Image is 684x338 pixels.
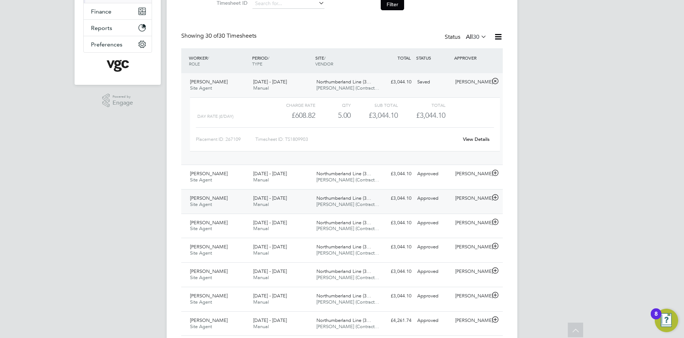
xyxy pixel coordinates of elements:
[316,201,379,207] span: [PERSON_NAME] (Contract…
[452,290,490,302] div: [PERSON_NAME]
[316,219,371,226] span: Northumberland Line (3…
[253,293,287,299] span: [DATE] - [DATE]
[205,32,218,40] span: 30 of
[654,314,658,323] div: 8
[190,225,212,232] span: Site Agent
[414,168,452,180] div: Approved
[253,225,269,232] span: Manual
[84,3,152,19] button: Finance
[376,290,414,302] div: £3,044.10
[253,317,287,323] span: [DATE] - [DATE]
[190,79,228,85] span: [PERSON_NAME]
[376,168,414,180] div: £3,044.10
[463,136,490,142] a: View Details
[316,85,379,91] span: [PERSON_NAME] (Contract…
[452,76,490,88] div: [PERSON_NAME]
[414,241,452,253] div: Approved
[252,61,262,67] span: TYPE
[376,76,414,88] div: £3,044.10
[452,192,490,204] div: [PERSON_NAME]
[253,274,269,281] span: Manual
[445,32,488,42] div: Status
[316,323,379,330] span: [PERSON_NAME] (Contract…
[190,268,228,274] span: [PERSON_NAME]
[190,195,228,201] span: [PERSON_NAME]
[113,100,133,106] span: Engage
[253,268,287,274] span: [DATE] - [DATE]
[181,32,258,40] div: Showing
[255,134,458,145] div: Timesheet ID: TS1809903
[452,266,490,278] div: [PERSON_NAME]
[190,177,212,183] span: Site Agent
[268,109,315,121] div: £608.82
[91,41,122,48] span: Preferences
[376,241,414,253] div: £3,044.10
[205,32,256,40] span: 30 Timesheets
[250,51,313,70] div: PERIOD
[473,33,479,41] span: 30
[376,266,414,278] div: £3,044.10
[190,250,212,256] span: Site Agent
[316,244,371,250] span: Northumberland Line (3…
[315,61,333,67] span: VENDOR
[452,241,490,253] div: [PERSON_NAME]
[376,315,414,327] div: £4,261.74
[190,317,228,323] span: [PERSON_NAME]
[398,101,445,109] div: Total
[316,195,371,201] span: Northumberland Line (3…
[253,85,269,91] span: Manual
[316,177,379,183] span: [PERSON_NAME] (Contract…
[316,268,371,274] span: Northumberland Line (3…
[414,290,452,302] div: Approved
[253,323,269,330] span: Manual
[466,33,487,41] label: All
[190,170,228,177] span: [PERSON_NAME]
[196,134,255,145] div: Placement ID: 267109
[189,61,200,67] span: ROLE
[253,195,287,201] span: [DATE] - [DATE]
[190,85,212,91] span: Site Agent
[416,111,445,120] span: £3,044.10
[324,55,326,61] span: /
[316,79,371,85] span: Northumberland Line (3…
[452,315,490,327] div: [PERSON_NAME]
[316,170,371,177] span: Northumberland Line (3…
[452,168,490,180] div: [PERSON_NAME]
[253,250,269,256] span: Manual
[187,51,250,70] div: WORKER
[84,20,152,36] button: Reports
[414,266,452,278] div: Approved
[414,315,452,327] div: Approved
[253,299,269,305] span: Manual
[414,76,452,88] div: Saved
[376,217,414,229] div: £3,044.10
[414,51,452,64] div: STATUS
[83,60,152,72] a: Go to home page
[351,101,398,109] div: Sub Total
[452,51,490,64] div: APPROVER
[376,192,414,204] div: £3,044.10
[253,219,287,226] span: [DATE] - [DATE]
[197,114,233,119] span: Day rate (£/day)
[208,55,209,61] span: /
[316,274,379,281] span: [PERSON_NAME] (Contract…
[253,201,269,207] span: Manual
[253,177,269,183] span: Manual
[414,192,452,204] div: Approved
[190,219,228,226] span: [PERSON_NAME]
[452,217,490,229] div: [PERSON_NAME]
[91,25,112,31] span: Reports
[351,109,398,121] div: £3,044.10
[190,274,212,281] span: Site Agent
[316,225,379,232] span: [PERSON_NAME] (Contract…
[253,79,287,85] span: [DATE] - [DATE]
[84,36,152,52] button: Preferences
[316,299,379,305] span: [PERSON_NAME] (Contract…
[316,293,371,299] span: Northumberland Line (3…
[316,250,379,256] span: [PERSON_NAME] (Contract…
[313,51,377,70] div: SITE
[253,170,287,177] span: [DATE] - [DATE]
[268,55,269,61] span: /
[91,8,111,15] span: Finance
[315,101,351,109] div: QTY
